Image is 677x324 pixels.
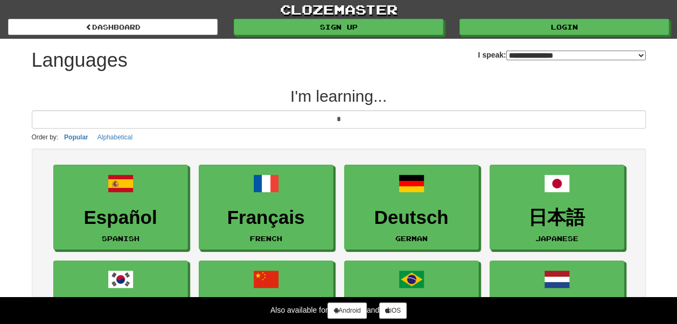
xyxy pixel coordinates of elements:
[32,50,128,71] h1: Languages
[59,207,182,228] h3: Español
[535,235,578,242] small: Japanese
[379,302,407,319] a: iOS
[250,235,282,242] small: French
[205,207,327,228] h3: Français
[327,302,366,319] a: Android
[490,165,624,250] a: 日本語Japanese
[32,133,59,141] small: Order by:
[459,19,669,35] a: Login
[344,165,479,250] a: DeutschGerman
[234,19,443,35] a: Sign up
[350,207,473,228] h3: Deutsch
[61,131,92,143] button: Popular
[94,131,136,143] button: Alphabetical
[506,51,646,60] select: I speak:
[8,19,218,35] a: dashboard
[478,50,645,60] label: I speak:
[495,207,618,228] h3: 日本語
[32,87,646,105] h2: I'm learning...
[199,165,333,250] a: FrançaisFrench
[395,235,428,242] small: German
[53,165,188,250] a: EspañolSpanish
[102,235,139,242] small: Spanish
